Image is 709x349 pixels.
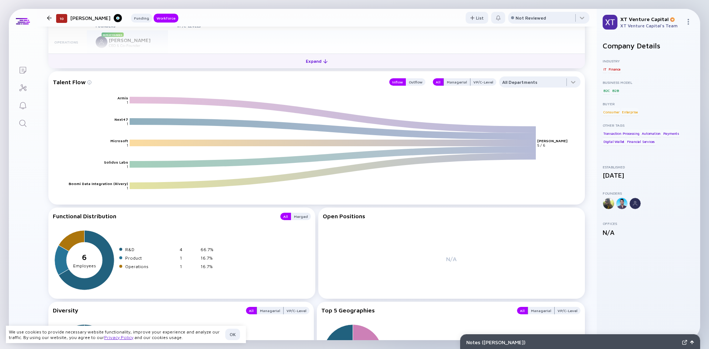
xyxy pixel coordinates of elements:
[620,23,682,28] div: XT Venture Capital's Team
[114,117,128,122] text: Next47
[323,225,581,292] div: N/A
[257,307,284,314] button: Managerial
[127,100,128,105] text: 1
[603,102,694,106] div: Buyer
[528,307,554,314] div: Managerial
[323,213,581,219] div: Open Positions
[301,55,332,67] div: Expand
[470,78,496,86] button: VP/C-Level
[127,186,128,190] text: 1
[69,181,128,186] text: Boomi Data Integration (Rivery)
[621,108,638,116] div: Enterprise
[284,307,309,314] button: VP/C-Level
[641,130,661,137] div: Automation
[626,138,655,146] div: Financial Services
[154,14,178,22] div: Workforce
[555,307,580,314] button: VP/C-Level
[528,307,555,314] button: Managerial
[9,78,37,96] a: Investor Map
[110,138,128,143] text: Microsoft
[131,14,152,23] button: Funding
[466,339,679,345] div: Notes ( [PERSON_NAME] )
[603,221,694,226] div: Offices
[82,253,87,262] tspan: 6
[70,13,122,23] div: [PERSON_NAME]
[127,122,128,126] text: 1
[603,87,610,94] div: B2C
[73,263,96,268] tspan: Employees
[257,307,283,314] div: Managerial
[201,247,218,252] div: 66.7%
[603,15,617,30] img: XT Profile Picture
[53,213,273,220] div: Functional Distribution
[603,171,694,179] div: [DATE]
[389,78,406,86] button: Inflow
[603,80,694,85] div: Business Model
[690,341,694,344] img: Open Notes
[603,165,694,169] div: Established
[537,143,545,147] text: 5 / 6
[104,335,133,340] a: Privacy Policy
[53,307,239,314] div: Diversity
[517,307,528,314] button: All
[56,14,67,23] div: 10
[516,15,546,21] div: Not Reviewed
[433,78,443,86] button: All
[603,65,607,73] div: IT
[180,247,198,252] div: 4
[180,264,198,269] div: 1
[9,61,37,78] a: Lists
[603,123,694,127] div: Other Tags
[246,307,257,314] button: All
[48,54,585,68] button: Expand
[9,329,222,340] div: We use cookies to provide necessary website functionality, improve your experience and analyze ou...
[291,213,311,220] button: Merged
[180,255,198,261] div: 1
[608,65,621,73] div: Finance
[154,14,178,23] button: Workforce
[131,14,152,22] div: Funding
[603,59,694,63] div: Industry
[603,191,694,195] div: Founders
[280,213,291,220] button: All
[603,41,694,50] h2: Company Details
[9,114,37,131] a: Search
[125,247,177,252] div: R&D
[201,255,218,261] div: 16.7%
[117,96,128,100] text: Armis
[682,340,687,345] img: Expand Notes
[53,76,382,88] div: Talent Flow
[603,108,620,116] div: Consumer
[225,329,240,340] button: OK
[127,143,128,147] text: 1
[127,164,128,169] text: 1
[466,12,488,24] button: List
[603,130,640,137] div: Transaction Processing
[603,138,625,146] div: Digital Wallet
[9,96,37,114] a: Reminders
[406,78,425,86] div: Outflow
[125,255,177,261] div: Product
[537,138,568,143] text: [PERSON_NAME]
[603,229,694,236] div: N/A
[104,160,128,164] text: Solidus Labs
[620,16,682,22] div: XT Venture Capital
[443,78,470,86] button: Managerial
[321,307,510,314] div: Top 5 Geographies
[662,130,680,137] div: Payments
[685,19,691,25] img: Menu
[125,264,177,269] div: Operations
[444,78,470,86] div: Managerial
[201,264,218,269] div: 16.7%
